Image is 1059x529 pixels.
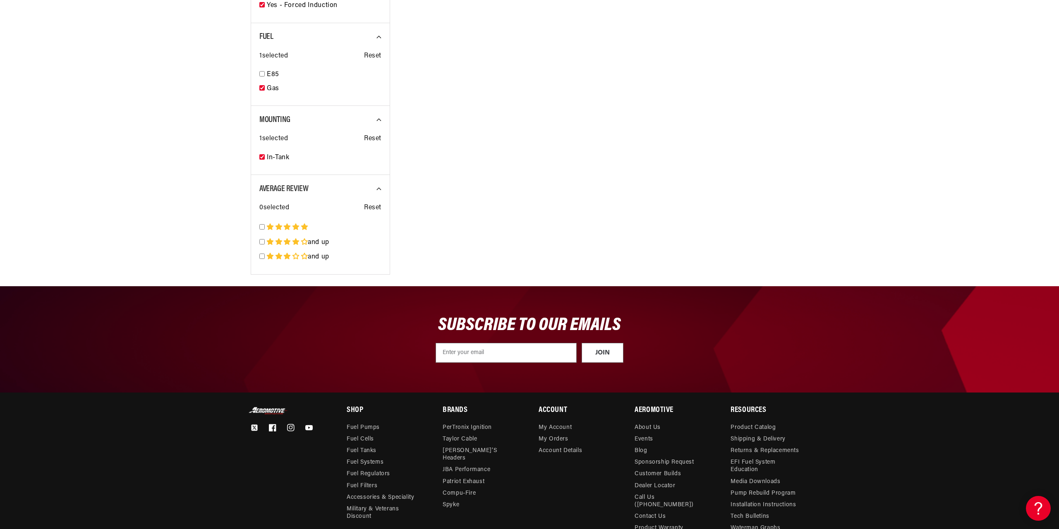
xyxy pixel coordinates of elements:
a: Product Catalog [731,424,776,433]
a: Events [635,433,653,445]
a: JBA Performance [443,464,490,476]
a: Sponsorship Request [635,457,694,468]
a: Customer Builds [635,468,681,480]
a: Account Details [539,445,582,457]
a: Fuel Pumps [347,424,380,433]
a: Contact Us [635,511,666,522]
a: Blog [635,445,647,457]
a: Accessories & Speciality [347,492,414,503]
a: Military & Veterans Discount [347,503,424,522]
a: About Us [635,424,661,433]
a: Tech Bulletins [731,511,769,522]
a: Returns & Replacements [731,445,799,457]
a: Spyke [443,499,459,511]
a: Fuel Systems [347,457,383,468]
a: Pump Rebuild Program [731,488,795,499]
a: Fuel Regulators [347,468,390,480]
button: JOIN [582,343,623,363]
a: [PERSON_NAME]’s Headers [443,445,514,464]
a: Media Downloads [731,476,780,488]
a: Call Us ([PHONE_NUMBER]) [635,492,706,511]
input: Enter your email [436,343,577,363]
a: PerTronix Ignition [443,424,492,433]
a: Installation Instructions [731,499,796,511]
a: My Account [539,424,572,433]
a: Dealer Locator [635,480,675,492]
img: Aeromotive [248,407,289,415]
a: Taylor Cable [443,433,477,445]
a: Fuel Tanks [347,445,376,457]
a: Patriot Exhaust [443,476,484,488]
a: EFI Fuel System Education [731,457,802,476]
a: Compu-Fire [443,488,476,499]
a: Fuel Filters [347,480,377,492]
a: Fuel Cells [347,433,374,445]
a: My Orders [539,433,568,445]
a: Shipping & Delivery [731,433,785,445]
